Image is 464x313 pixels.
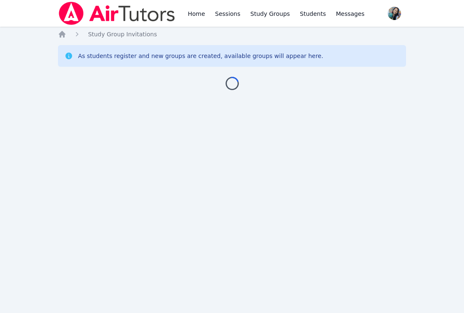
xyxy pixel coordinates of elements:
[58,30,406,38] nav: Breadcrumb
[78,52,323,60] div: As students register and new groups are created, available groups will appear here.
[88,31,157,38] span: Study Group Invitations
[58,2,176,25] img: Air Tutors
[88,30,157,38] a: Study Group Invitations
[336,10,365,18] span: Messages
